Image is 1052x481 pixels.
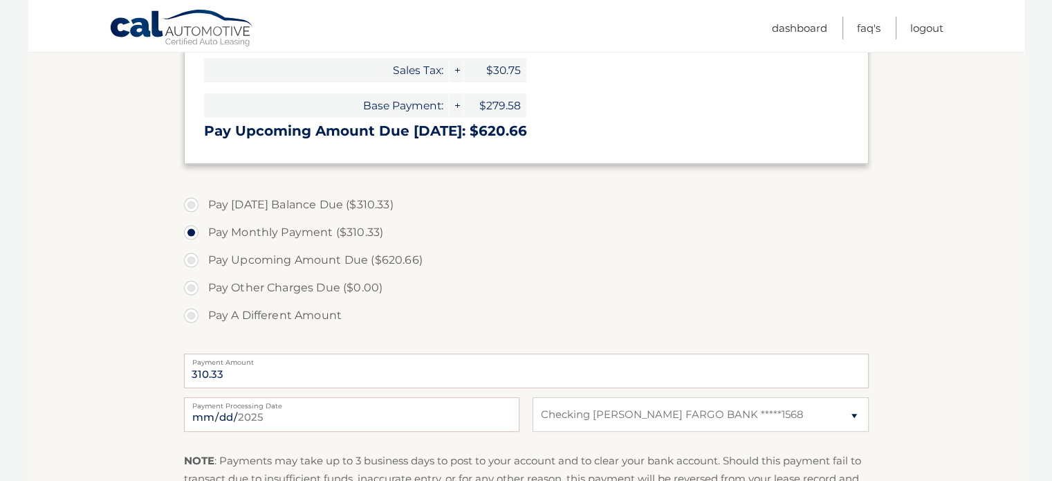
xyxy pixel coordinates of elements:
[857,17,880,39] a: FAQ's
[184,397,519,408] label: Payment Processing Date
[184,454,214,467] strong: NOTE
[184,246,869,274] label: Pay Upcoming Amount Due ($620.66)
[464,58,526,82] span: $30.75
[204,122,849,140] h3: Pay Upcoming Amount Due [DATE]: $620.66
[109,9,255,49] a: Cal Automotive
[450,93,463,118] span: +
[184,219,869,246] label: Pay Monthly Payment ($310.33)
[450,58,463,82] span: +
[184,354,869,388] input: Payment Amount
[204,93,449,118] span: Base Payment:
[772,17,827,39] a: Dashboard
[910,17,943,39] a: Logout
[204,58,449,82] span: Sales Tax:
[184,302,869,329] label: Pay A Different Amount
[184,354,869,365] label: Payment Amount
[464,93,526,118] span: $279.58
[184,274,869,302] label: Pay Other Charges Due ($0.00)
[184,397,519,432] input: Payment Date
[184,191,869,219] label: Pay [DATE] Balance Due ($310.33)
